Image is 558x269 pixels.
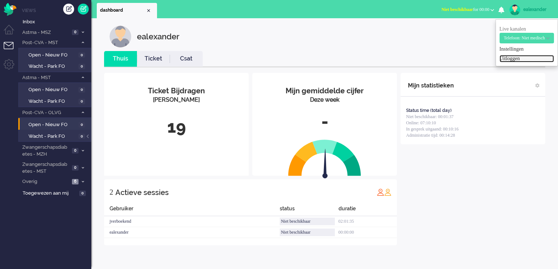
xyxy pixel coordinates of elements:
div: [PERSON_NAME] [110,96,243,104]
a: Open - Nieuw FO 0 [21,120,91,128]
div: 2 [110,185,113,199]
li: Niet beschikbaarfor 00:00 [437,2,498,18]
span: 0 [79,99,85,104]
span: Wacht - Park FO [28,98,77,105]
a: Wacht - Park FO 0 [21,62,91,70]
span: Open - Nieuw FO [28,52,77,59]
li: Csat [170,51,203,67]
span: Overig [21,178,70,185]
span: Open - Nieuw FO [28,86,77,93]
img: semi_circle.svg [288,139,361,176]
button: Niet beschikbaarfor 00:00 [437,4,498,15]
span: 0 [79,52,85,58]
img: profile_red.svg [377,188,384,196]
span: 0 [72,165,79,171]
span: for 00:00 [442,7,489,12]
li: Admin menu [4,59,20,75]
a: Uitloggen [500,55,554,62]
a: Inbox [21,17,91,26]
a: Open - Nieuw FO 0 [21,51,91,59]
span: dashboard [100,7,146,13]
div: ealexander [137,26,179,47]
a: Toegewezen aan mij 0 [21,189,91,197]
div: Mijn gemiddelde cijfer [258,86,391,96]
a: Open - Nieuw FO 0 [21,85,91,93]
div: - [258,110,391,134]
span: Astma - MSZ [21,29,70,36]
span: 0 [79,64,85,69]
button: Telefoon: Niet medisch [500,33,554,43]
div: 02:01:35 [339,216,397,227]
a: Ticket [137,55,170,63]
img: flow_omnibird.svg [4,3,16,16]
div: Ticket Bijdragen [110,86,243,96]
span: Niet beschikbaar: 00:01:37 Online: 07:10:10 In gesprek uitgaand: 00:10:16 Administratie tijd: 00:... [406,114,459,138]
div: Niet beschikbaar [280,229,335,236]
span: 0 [72,148,79,153]
a: Wacht - Park FO 0 [21,132,91,140]
li: Dashboard [97,3,157,18]
div: 00:00:00 [339,227,397,238]
span: Astma - MST [21,74,78,81]
li: Dashboard menu [4,25,20,41]
span: 6 [72,179,79,184]
a: Csat [170,55,203,63]
span: Niet beschikbaar [442,7,473,12]
div: 19 [110,115,243,139]
div: Niet beschikbaar [280,218,335,225]
div: ealexander [104,227,280,238]
li: Thuis [104,51,137,67]
a: Quick Ticket [78,4,89,15]
span: Wacht - Park FO [28,63,77,70]
li: Ticket [137,51,170,67]
li: Views [22,7,91,13]
span: Live kanalen [500,26,554,40]
img: avatar [509,4,520,15]
div: Actieve sessies [115,185,169,200]
span: 0 [72,30,79,35]
span: Open - Nieuw FO [28,121,77,128]
a: Thuis [104,55,137,63]
div: ealexander [523,6,551,13]
div: duratie [339,205,397,216]
div: Deze week [258,96,391,104]
span: Telefoon: Niet medisch [504,35,545,40]
span: 0 [79,87,85,93]
img: customer.svg [110,26,131,47]
img: profile_orange.svg [384,188,391,196]
a: Omnidesk [4,5,16,10]
span: 0 [79,134,85,139]
div: Creëer ticket [63,4,74,15]
span: Zwangerschapsdiabetes - MST [21,161,70,175]
span: Wacht - Park FO [28,133,77,140]
span: Zwangerschapsdiabetes - MZH [21,144,70,157]
span: 0 [79,191,86,196]
div: status [280,205,338,216]
span: Post-CVA - OLVG [21,109,78,116]
a: Wacht - Park FO 0 [21,97,91,105]
span: Post-CVA - MST [21,39,78,46]
div: Gebruiker [104,205,280,216]
div: jverboekend [104,216,280,227]
span: Inbox [23,19,91,26]
img: arrow.svg [309,149,341,180]
div: Mijn statistieken [408,78,454,93]
a: ealexander [508,4,551,15]
span: 0 [79,122,85,128]
div: Status time (total day) [406,108,452,114]
a: Instellingen [500,46,554,53]
span: Toegewezen aan mij [23,190,77,197]
div: Close tab [146,8,152,13]
li: Tickets menu [4,42,20,58]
